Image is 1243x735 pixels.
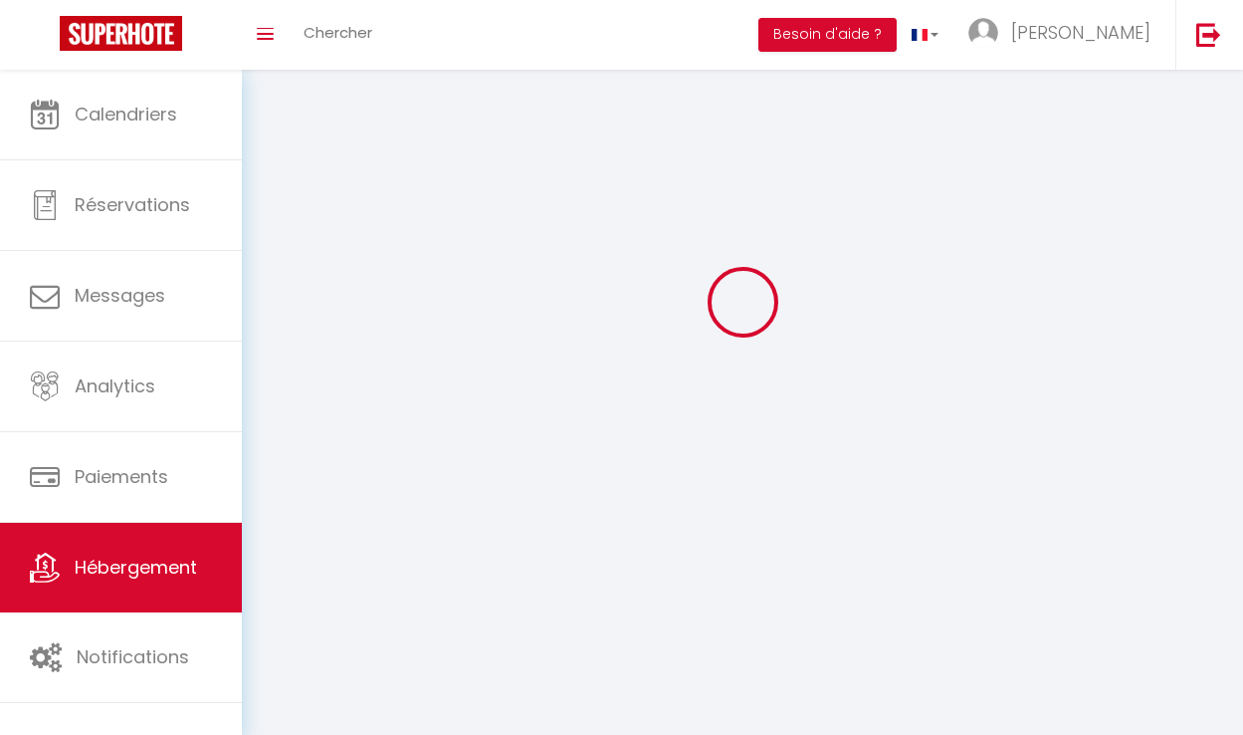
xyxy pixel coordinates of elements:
button: Besoin d'aide ? [758,18,897,52]
span: Hébergement [75,555,197,580]
span: Messages [75,283,165,308]
span: Réservations [75,192,190,217]
img: Super Booking [60,16,182,51]
img: ... [968,18,998,48]
button: Ouvrir le widget de chat LiveChat [16,8,76,68]
span: Calendriers [75,102,177,126]
span: Notifications [77,644,189,669]
span: Analytics [75,373,155,398]
span: Paiements [75,464,168,489]
img: logout [1196,22,1221,47]
span: [PERSON_NAME] [1011,20,1150,45]
span: Chercher [304,22,372,43]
